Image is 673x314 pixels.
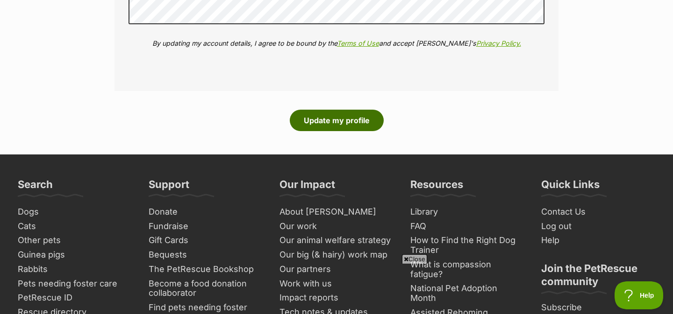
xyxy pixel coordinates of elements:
a: Our animal welfare strategy [276,233,397,248]
h3: Search [18,178,53,196]
span: Close [402,254,427,264]
iframe: Help Scout Beacon - Open [615,281,664,309]
a: The PetRescue Bookshop [145,262,266,277]
h3: Support [149,178,189,196]
a: Terms of Use [337,39,379,47]
a: What is compassion fatigue? [407,258,528,281]
a: Donate [145,205,266,219]
button: Update my profile [290,110,384,131]
a: Our work [276,219,397,234]
a: How to Find the Right Dog Trainer [407,233,528,257]
a: Gift Cards [145,233,266,248]
a: Guinea pigs [14,248,136,262]
a: Our big (& hairy) work map [276,248,397,262]
a: PetRescue ID [14,291,136,305]
a: Fundraise [145,219,266,234]
a: Library [407,205,528,219]
a: Log out [537,219,659,234]
a: About [PERSON_NAME] [276,205,397,219]
a: Pets needing foster care [14,277,136,291]
h3: Our Impact [279,178,335,196]
a: Our partners [276,262,397,277]
a: FAQ [407,219,528,234]
a: Cats [14,219,136,234]
a: Bequests [145,248,266,262]
a: Privacy Policy. [476,39,521,47]
p: By updating my account details, I agree to be bound by the and accept [PERSON_NAME]'s [129,38,544,48]
h3: Join the PetRescue community [541,262,655,293]
iframe: Advertisement [110,267,563,309]
a: Contact Us [537,205,659,219]
h3: Quick Links [541,178,600,196]
a: Dogs [14,205,136,219]
a: Other pets [14,233,136,248]
a: Help [537,233,659,248]
a: Rabbits [14,262,136,277]
h3: Resources [410,178,463,196]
